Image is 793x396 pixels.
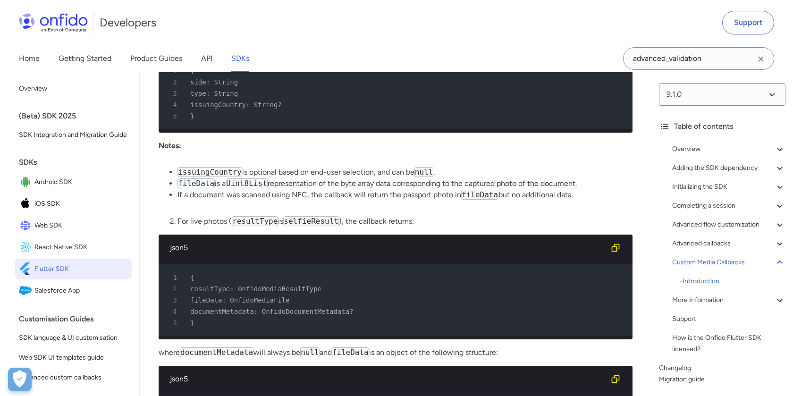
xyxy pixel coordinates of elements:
img: IconSalesforce App [19,284,34,297]
h1: Developers [100,15,156,30]
input: Onfido search input field [623,47,774,70]
li: is optional based on end-user selection, and can be . [177,167,633,178]
a: SDK language & UI customisation [15,329,132,347]
code: fileData [177,178,215,188]
code: fileData [332,347,369,357]
a: IconFlutter SDKFlutter SDK [15,259,132,279]
code: resultType [232,216,278,226]
div: json5 [170,242,606,253]
img: IconWeb SDK [19,219,34,232]
a: Completing a session [672,200,785,211]
code: issuingCountry [177,167,242,177]
a: Changelog [659,362,785,374]
a: IconAndroid SDKAndroid SDK [15,172,132,193]
span: documentMetadata: OnfidoDocumentMetadata? [190,308,354,315]
a: SDK Integration and Migration Guide [15,126,132,144]
button: Copy code snippet button [606,370,625,388]
span: fileData: OnfidoMediaFile [190,296,290,304]
span: Web SDK UI templates guide [19,352,128,363]
a: SDKs [231,45,249,72]
span: Web SDK [34,219,128,232]
img: IconFlutter SDK [19,262,34,276]
span: SDK Integration and Migration Guide [19,129,128,141]
a: -Introduction [680,276,785,287]
span: 1 [162,272,184,283]
img: IconiOS SDK [19,197,34,211]
code: documentMetadata [180,347,253,357]
span: { [190,274,194,281]
a: Support [672,313,785,325]
span: 4 [162,99,184,110]
span: 5 [162,110,184,122]
div: SDKs [19,153,135,172]
code: null [414,167,434,177]
span: 2 [162,283,184,295]
p: where will always be and is an object of the following structure: [159,347,633,358]
code: Uint8List [226,178,268,188]
a: IconReact Native SDKReact Native SDK [15,237,132,258]
div: Table of contents [659,121,785,132]
a: More Information [672,295,785,306]
span: Overview [19,83,128,94]
a: Web SDK UI templates guide [15,348,132,367]
a: IconWeb SDKWeb SDK [15,215,132,236]
span: 4 [162,306,184,317]
svg: Clear search field button [755,53,767,65]
a: Custom Media Callbacks [672,257,785,268]
img: Onfido Logo [19,13,88,32]
span: Android SDK [34,176,128,189]
span: 3 [162,295,184,306]
span: side: String [190,78,238,86]
span: 3 [162,88,184,99]
a: Advanced custom callbacks [15,368,132,387]
a: Initializing the SDK [672,181,785,193]
a: Overview [672,143,785,155]
span: } [190,112,194,120]
span: React Native SDK [34,241,128,254]
span: } [190,319,194,327]
button: Copy code snippet button [606,238,625,257]
div: Customisation Guides [19,310,135,329]
a: Overview [15,79,132,98]
a: IconiOS SDKiOS SDK [15,194,132,214]
span: issuingCountry: String? [190,101,282,109]
span: Salesforce App [34,284,128,297]
div: - Introduction [680,276,785,287]
code: null [300,347,320,357]
li: For live photos ( is ), the callback returns: [177,216,633,227]
span: resultType: OnfidoMediaResultType [190,285,321,293]
span: type: String [190,90,238,97]
span: 5 [162,317,184,329]
img: IconAndroid SDK [19,176,34,189]
a: How is the Onfido Flutter SDK licensed? [672,332,785,355]
a: Product Guides [130,45,182,72]
a: Getting Started [59,45,111,72]
code: fileData [461,190,498,200]
a: Advanced flow customization [672,219,785,230]
span: SDK language & UI customisation [19,332,128,344]
a: Home [19,45,40,72]
a: IconSalesforce AppSalesforce App [15,280,132,301]
div: Adding the SDK dependency [672,162,785,174]
a: Support [722,11,774,34]
a: API [201,45,212,72]
a: Advanced callbacks [672,238,785,249]
div: (Beta) SDK 2025 [19,107,135,126]
code: selfieResult [283,216,339,226]
li: is a representation of the byte array data corresponding to the captured photo of the document. [177,178,633,189]
button: Open Preferences [8,368,32,391]
span: Flutter SDK [34,262,128,276]
a: Migration guide [659,374,785,385]
img: IconReact Native SDK [19,241,34,254]
span: iOS SDK [34,197,128,211]
span: 2 [162,76,184,88]
li: If a document was scanned using NFC, the callback will return the passport photo in but no additi... [177,189,633,201]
